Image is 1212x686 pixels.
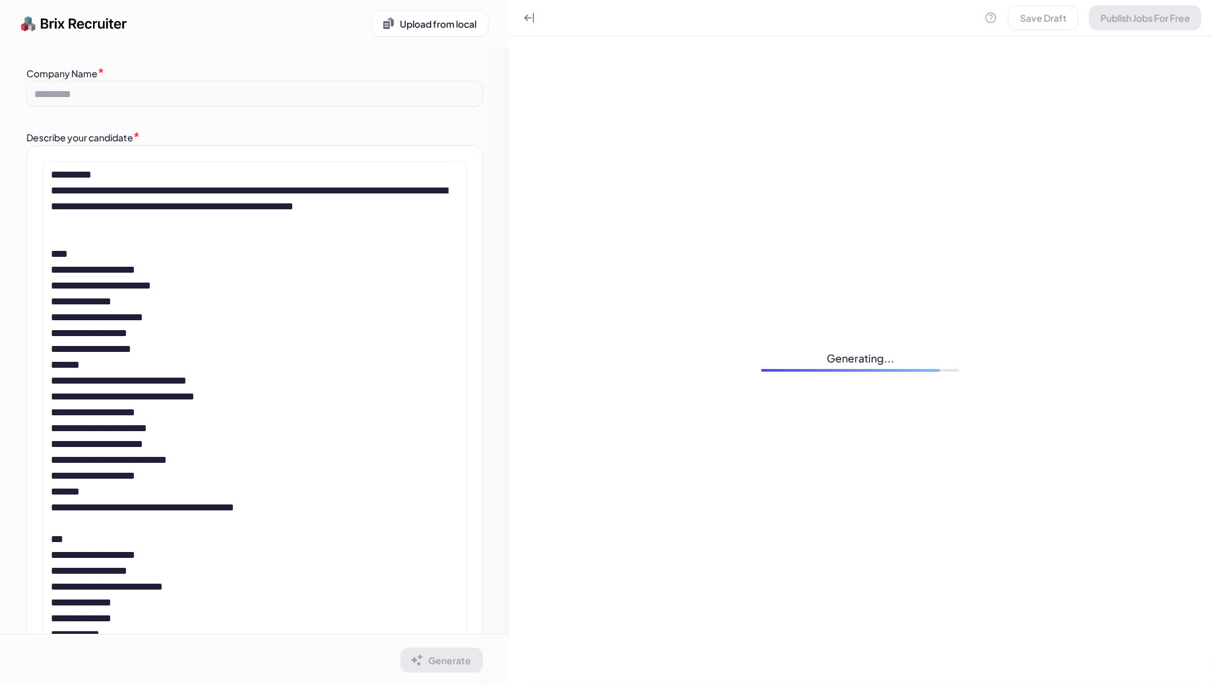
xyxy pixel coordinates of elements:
button: Upload from local [372,11,488,36]
label: Describe your candidate [26,131,133,143]
label: Company Name [26,67,98,79]
img: logo [21,11,127,37]
span: Upload from local [400,18,477,30]
span: Generating... [827,351,894,366]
